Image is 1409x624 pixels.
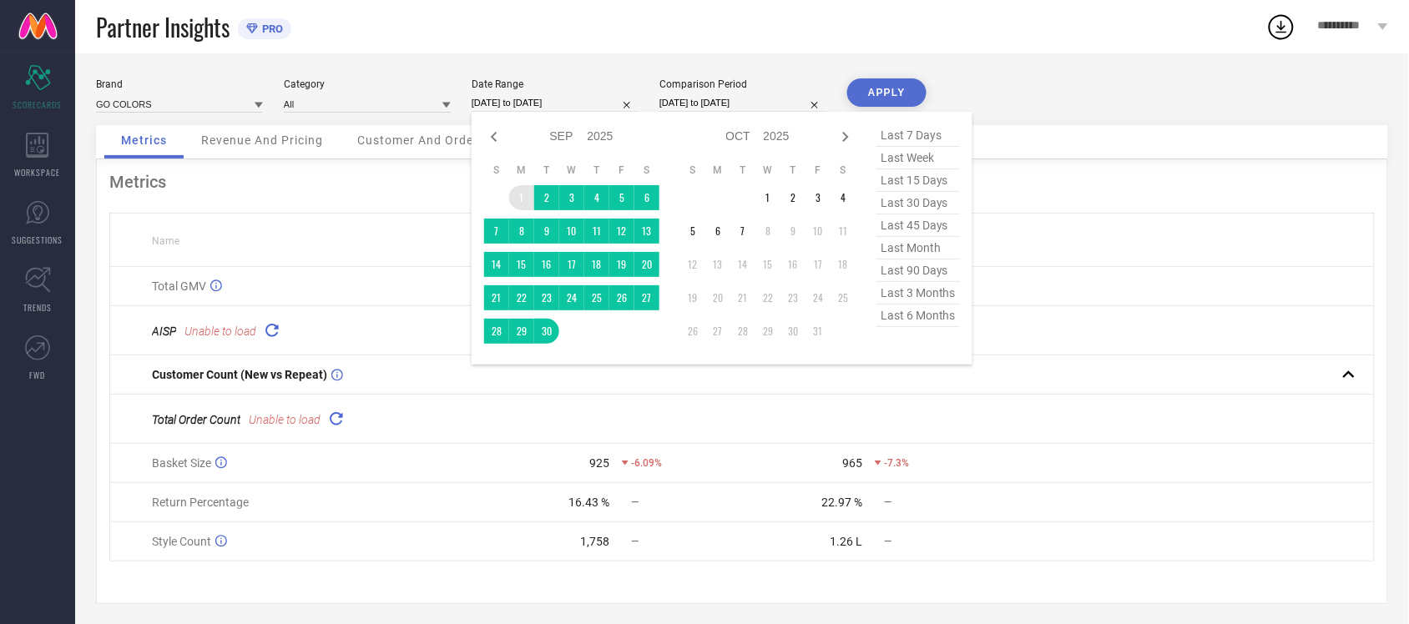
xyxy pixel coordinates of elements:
[13,98,63,111] span: SCORECARDS
[831,185,856,210] td: Sat Oct 04 2025
[121,133,167,147] span: Metrics
[631,457,662,469] span: -6.09%
[842,456,862,470] div: 965
[806,185,831,210] td: Fri Oct 03 2025
[730,164,755,177] th: Tuesday
[584,219,609,244] td: Thu Sep 11 2025
[806,319,831,344] td: Fri Oct 31 2025
[152,535,211,548] span: Style Count
[509,319,534,344] td: Mon Sep 29 2025
[755,285,780,310] td: Wed Oct 22 2025
[884,496,891,508] span: —
[584,252,609,277] td: Thu Sep 18 2025
[755,185,780,210] td: Wed Oct 01 2025
[484,285,509,310] td: Sun Sep 21 2025
[634,185,659,210] td: Sat Sep 06 2025
[806,219,831,244] td: Fri Oct 10 2025
[152,368,327,381] span: Customer Count (New vs Repeat)
[96,78,263,90] div: Brand
[584,164,609,177] th: Thursday
[249,413,321,426] span: Unable to load
[806,164,831,177] th: Friday
[680,219,705,244] td: Sun Oct 05 2025
[876,237,960,259] span: last month
[609,185,634,210] td: Fri Sep 05 2025
[568,496,609,509] div: 16.43 %
[831,164,856,177] th: Saturday
[559,185,584,210] td: Wed Sep 03 2025
[780,319,806,344] td: Thu Oct 30 2025
[184,325,256,338] span: Unable to load
[96,10,230,44] span: Partner Insights
[806,252,831,277] td: Fri Oct 17 2025
[836,127,856,147] div: Next month
[831,219,856,244] td: Sat Oct 11 2025
[705,164,730,177] th: Monday
[634,252,659,277] td: Sat Sep 20 2025
[152,325,176,338] span: AISP
[484,164,509,177] th: Sunday
[680,319,705,344] td: Sun Oct 26 2025
[847,78,927,107] button: APPLY
[509,185,534,210] td: Mon Sep 01 2025
[876,192,960,214] span: last 30 days
[534,185,559,210] td: Tue Sep 02 2025
[780,164,806,177] th: Thursday
[659,94,826,112] input: Select comparison period
[876,304,960,327] span: last 6 months
[609,219,634,244] td: Fri Sep 12 2025
[152,279,206,293] span: Total GMV
[484,127,504,147] div: Previous month
[831,285,856,310] td: Sat Oct 25 2025
[152,413,240,426] span: Total Order Count
[609,164,634,177] th: Friday
[705,219,730,244] td: Mon Oct 06 2025
[484,219,509,244] td: Sun Sep 07 2025
[258,23,283,35] span: PRO
[680,164,705,177] th: Sunday
[876,124,960,147] span: last 7 days
[876,147,960,169] span: last week
[509,164,534,177] th: Monday
[609,285,634,310] td: Fri Sep 26 2025
[509,252,534,277] td: Mon Sep 15 2025
[357,133,485,147] span: Customer And Orders
[13,234,63,246] span: SUGGESTIONS
[631,496,639,508] span: —
[830,535,862,548] div: 1.26 L
[780,252,806,277] td: Thu Oct 16 2025
[509,219,534,244] td: Mon Sep 08 2025
[152,456,211,470] span: Basket Size
[876,259,960,282] span: last 90 days
[755,164,780,177] th: Wednesday
[705,319,730,344] td: Mon Oct 27 2025
[580,535,609,548] div: 1,758
[472,78,639,90] div: Date Range
[705,252,730,277] td: Mon Oct 13 2025
[15,166,61,179] span: WORKSPACE
[484,252,509,277] td: Sun Sep 14 2025
[876,282,960,304] span: last 3 months
[559,252,584,277] td: Wed Sep 17 2025
[152,496,249,509] span: Return Percentage
[284,78,451,90] div: Category
[534,252,559,277] td: Tue Sep 16 2025
[589,456,609,470] div: 925
[730,319,755,344] td: Tue Oct 28 2025
[201,133,323,147] span: Revenue And Pricing
[831,252,856,277] td: Sat Oct 18 2025
[472,94,639,112] input: Select date range
[260,319,284,342] div: Reload "AISP"
[634,285,659,310] td: Sat Sep 27 2025
[755,252,780,277] td: Wed Oct 15 2025
[325,407,348,430] div: Reload "Total Order Count "
[730,252,755,277] td: Tue Oct 14 2025
[559,219,584,244] td: Wed Sep 10 2025
[1266,12,1296,42] div: Open download list
[634,164,659,177] th: Saturday
[755,319,780,344] td: Wed Oct 29 2025
[534,285,559,310] td: Tue Sep 23 2025
[806,285,831,310] td: Fri Oct 24 2025
[631,536,639,547] span: —
[884,536,891,547] span: —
